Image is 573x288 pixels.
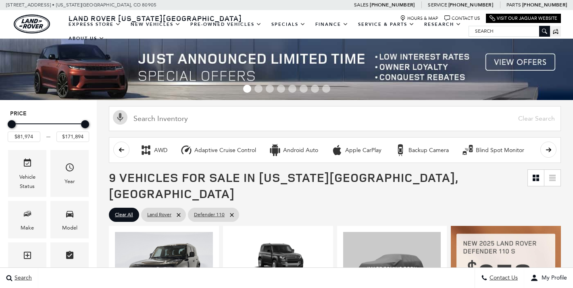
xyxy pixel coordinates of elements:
[194,210,225,220] span: Defender 110
[400,15,438,21] a: Hours & Map
[113,110,127,125] svg: Click to toggle on voice search
[354,2,369,8] span: Sales
[444,15,480,21] a: Contact Us
[113,142,129,158] button: scroll left
[267,17,310,31] a: Specials
[490,15,557,21] a: Visit Our Jaguar Website
[13,275,32,282] span: Search
[109,169,458,202] span: 9 Vehicles for Sale in [US_STATE][GEOGRAPHIC_DATA], [GEOGRAPHIC_DATA]
[50,201,89,238] div: ModelModel
[147,210,171,220] span: Land Rover
[448,2,493,8] a: [PHONE_NUMBER]
[50,150,89,196] div: YearYear
[65,177,75,186] div: Year
[8,117,89,142] div: Price
[229,232,327,287] img: 2025 LAND ROVER Defender 110 400PS S
[390,142,453,159] button: Backup CameraBackup Camera
[283,147,318,154] div: Android Auto
[115,210,133,220] span: Clear All
[135,142,172,159] button: AWDAWD
[180,144,192,156] div: Adaptive Cruise Control
[69,13,242,23] span: Land Rover [US_STATE][GEOGRAPHIC_DATA]
[300,85,308,93] span: Go to slide 6
[8,242,46,280] div: TrimTrim
[540,142,556,158] button: scroll right
[194,147,256,154] div: Adaptive Cruise Control
[23,248,32,265] span: Trim
[50,242,89,280] div: FeaturesFeatures
[154,147,167,154] div: AWD
[14,15,50,33] a: land-rover
[254,85,263,93] span: Go to slide 2
[331,144,343,156] div: Apple CarPlay
[476,147,524,154] div: Blind Spot Monitor
[428,2,447,8] span: Service
[64,13,247,23] a: Land Rover [US_STATE][GEOGRAPHIC_DATA]
[353,17,419,31] a: Service & Parts
[243,85,251,93] span: Go to slide 1
[327,142,386,159] button: Apple CarPlayApple CarPlay
[322,85,330,93] span: Go to slide 8
[64,17,126,31] a: EXPRESS STORE
[265,142,323,159] button: Android AutoAndroid Auto
[140,144,152,156] div: AWD
[62,223,77,232] div: Model
[185,17,267,31] a: Pre-Owned Vehicles
[266,85,274,93] span: Go to slide 3
[277,85,285,93] span: Go to slide 4
[288,85,296,93] span: Go to slide 5
[21,223,34,232] div: Make
[176,142,260,159] button: Adaptive Cruise ControlAdaptive Cruise Control
[538,275,567,282] span: My Profile
[488,275,518,282] span: Contact Us
[310,17,353,31] a: Finance
[8,201,46,238] div: MakeMake
[311,85,319,93] span: Go to slide 7
[457,142,529,159] button: Blind Spot MonitorBlind Spot Monitor
[8,120,16,128] div: Minimum Price
[81,120,89,128] div: Maximum Price
[522,2,567,8] a: [PHONE_NUMBER]
[394,144,406,156] div: Backup Camera
[23,207,32,223] span: Make
[126,17,185,31] a: New Vehicles
[64,17,469,46] nav: Main Navigation
[65,161,75,177] span: Year
[524,268,573,288] button: Open user profile menu
[22,265,32,274] div: Trim
[23,156,32,173] span: Vehicle
[65,248,75,265] span: Features
[370,2,415,8] a: [PHONE_NUMBER]
[506,2,521,8] span: Parts
[56,131,89,142] input: Maximum
[462,144,474,156] div: Blind Spot Monitor
[8,131,40,142] input: Minimum
[469,26,550,36] input: Search
[345,147,381,154] div: Apple CarPlay
[6,2,156,8] a: [STREET_ADDRESS] • [US_STATE][GEOGRAPHIC_DATA], CO 80905
[109,106,561,131] input: Search Inventory
[64,31,109,46] a: About Us
[65,207,75,223] span: Model
[8,150,46,196] div: VehicleVehicle Status
[14,15,50,33] img: Land Rover
[59,265,80,274] div: Features
[269,144,281,156] div: Android Auto
[419,17,466,31] a: Research
[10,110,87,117] h5: Price
[14,173,40,190] div: Vehicle Status
[408,147,449,154] div: Backup Camera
